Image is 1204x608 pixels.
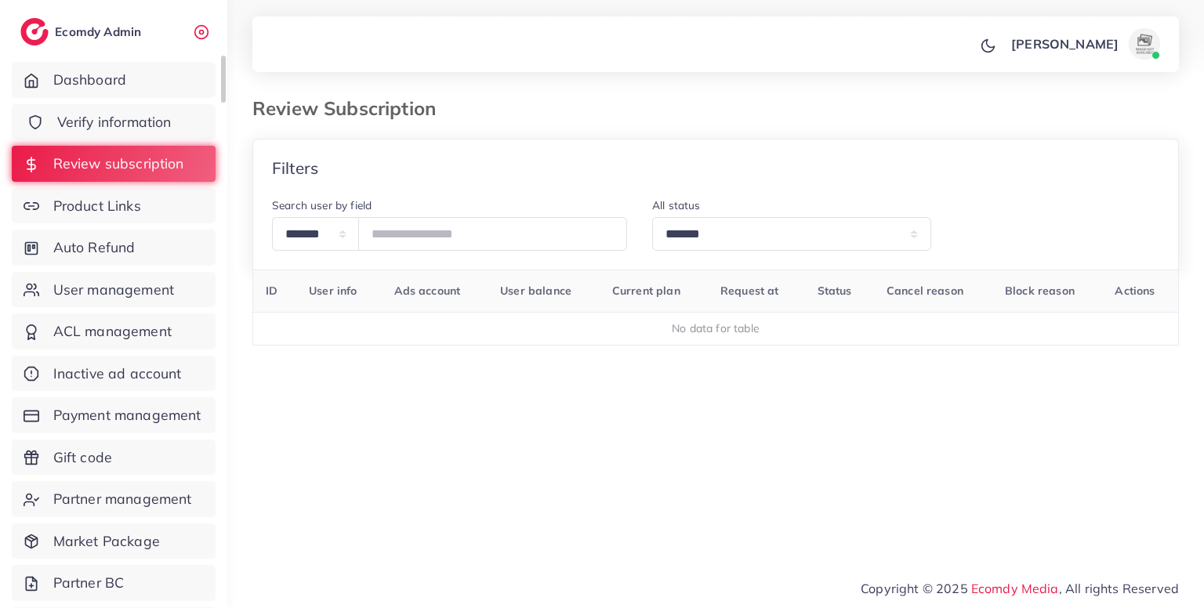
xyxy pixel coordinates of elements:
[266,284,277,298] span: ID
[720,284,779,298] span: Request at
[12,523,216,559] a: Market Package
[53,280,174,300] span: User management
[971,581,1059,596] a: Ecomdy Media
[1115,284,1155,298] span: Actions
[1059,579,1179,598] span: , All rights Reserved
[53,364,182,384] span: Inactive ad account
[12,62,216,98] a: Dashboard
[53,154,184,174] span: Review subscription
[652,197,701,213] label: All status
[272,197,372,213] label: Search user by field
[12,146,216,182] a: Review subscription
[1129,28,1160,60] img: avatar
[12,397,216,433] a: Payment management
[12,104,216,140] a: Verify information
[12,188,216,224] a: Product Links
[262,320,1170,336] div: No data for table
[818,284,852,298] span: Status
[53,321,172,342] span: ACL management
[53,531,160,552] span: Market Package
[12,356,216,392] a: Inactive ad account
[20,18,145,45] a: logoEcomdy Admin
[53,573,125,593] span: Partner BC
[252,97,448,120] h3: Review Subscription
[861,579,1179,598] span: Copyright © 2025
[53,489,192,509] span: Partner management
[20,18,49,45] img: logo
[12,230,216,266] a: Auto Refund
[53,237,136,258] span: Auto Refund
[12,272,216,308] a: User management
[887,284,963,298] span: Cancel reason
[1011,34,1119,53] p: [PERSON_NAME]
[612,284,680,298] span: Current plan
[500,284,571,298] span: User balance
[12,481,216,517] a: Partner management
[53,447,112,468] span: Gift code
[12,313,216,349] a: ACL management
[12,440,216,476] a: Gift code
[272,158,318,178] h4: Filters
[53,405,201,425] span: Payment management
[57,112,172,132] span: Verify information
[309,284,357,298] span: User info
[12,565,216,601] a: Partner BC
[1005,284,1075,298] span: Block reason
[1003,28,1166,60] a: [PERSON_NAME]avatar
[394,284,461,298] span: Ads account
[55,24,145,39] h2: Ecomdy Admin
[53,196,141,216] span: Product Links
[53,70,126,90] span: Dashboard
